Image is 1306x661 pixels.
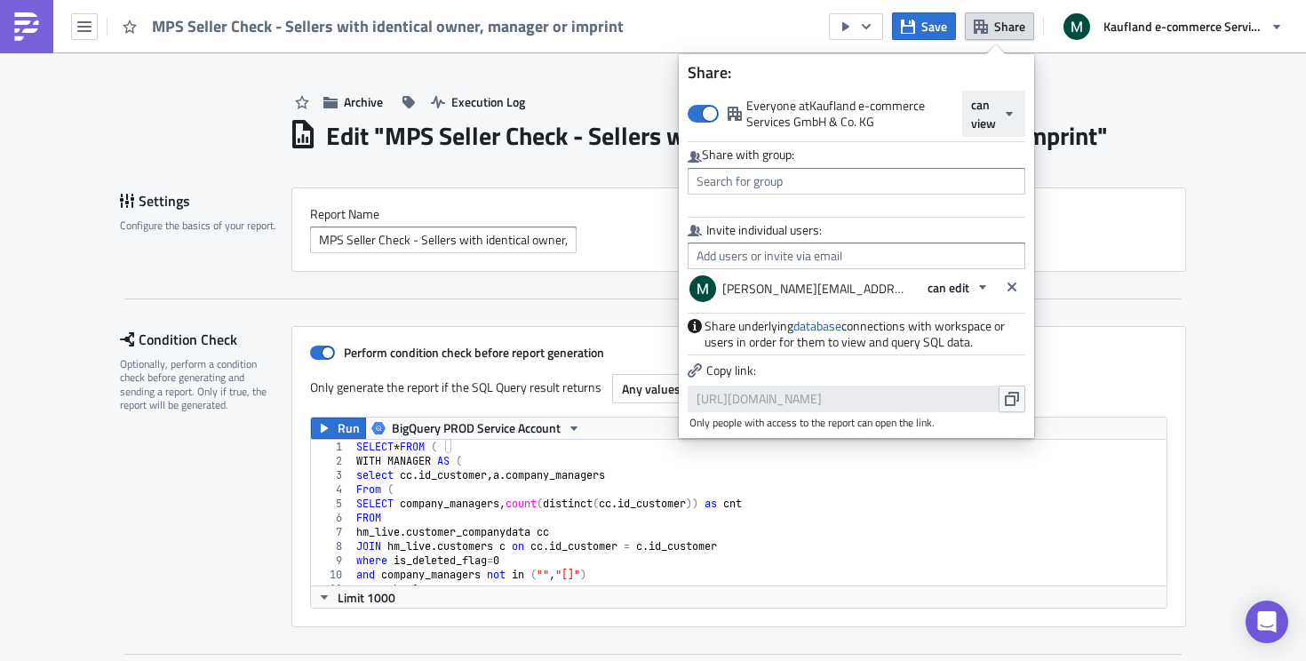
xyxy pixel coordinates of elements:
button: Archive [315,88,392,115]
input: Search for group [688,168,1025,195]
div: Open Intercom Messenger [1246,601,1288,643]
h4: Share: [679,63,1034,82]
img: Avatar [688,274,718,304]
div: 2 [311,454,354,468]
button: can edit [919,274,999,301]
div: 4 [311,482,354,497]
a: database [793,316,841,335]
span: Kaufland e-commerce Services GmbH & Co. KG [1103,17,1263,36]
div: 1 [311,440,354,454]
span: MPS Seller Check - Sellers with identical owner, manager or imprint [152,16,625,36]
button: Execution Log [422,88,534,115]
span: Archive [344,92,383,111]
div: 10 [311,568,354,582]
img: PushMetrics [12,12,41,41]
button: can view [962,91,1025,137]
span: Limit 1000 [338,588,395,607]
span: can edit [928,278,969,297]
button: BigQuery PROD Service Account [365,418,587,439]
div: Configure the basics of your report. [120,219,280,232]
div: 11 [311,582,354,596]
button: Limit 1000 [311,586,402,608]
span: can view [971,95,996,132]
div: Settings [120,187,291,214]
div: 3 [311,468,354,482]
img: Avatar [1062,12,1092,42]
div: Condition Check [120,326,291,353]
p: Copy link: [688,360,1025,381]
span: Run [338,418,360,439]
label: Everyone at Kaufland e-commerce Services GmbH & Co. KG [688,98,962,130]
span: Share [994,17,1025,36]
button: Share [965,12,1034,40]
label: Only generate the report if the SQL Query result returns [310,374,603,401]
p: seller check required for legal reasons [7,7,848,21]
strong: Perform condition check before report generation [344,343,604,362]
div: Optionally, perform a condition check before generating and sending a report. Only if true, the r... [120,357,280,412]
span: Only people with access to the report can open the link. [689,416,1025,429]
p: the following sellers submitted [DATE] and need to be checked regarding their beneficial owner, c... [7,46,848,75]
button: Kaufland e-commerce Services GmbH & Co. KG [1053,7,1293,46]
input: Add users or invite via em ail [688,243,1025,269]
span: BigQuery PROD Service Account [392,418,561,439]
span: Save [921,17,947,36]
div: [PERSON_NAME][EMAIL_ADDRESS][PERSON_NAME][DOMAIN_NAME] [713,274,904,304]
div: 7 [311,525,354,539]
body: Rich Text Area. Press ALT-0 for help. [7,7,848,75]
h1: Edit " MPS Seller Check - Sellers with identical owner, manager or imprint " [326,120,1108,152]
button: Any values [612,374,711,403]
button: Save [892,12,956,40]
div: 8 [311,539,354,553]
label: Report Nam﻿e [310,206,1167,222]
label: Invite individual users: [688,222,1025,238]
div: Share with group: [688,147,1025,163]
span: Execution Log [451,92,525,111]
button: Run [311,418,366,439]
div: 6 [311,511,354,525]
div: 9 [311,553,354,568]
span: Any values [622,379,681,398]
div: 5 [311,497,354,511]
span: Share underlying connections with workspace or users in order for them to view and query SQL data. [705,318,1025,350]
p: Hi everyone, [7,27,848,41]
